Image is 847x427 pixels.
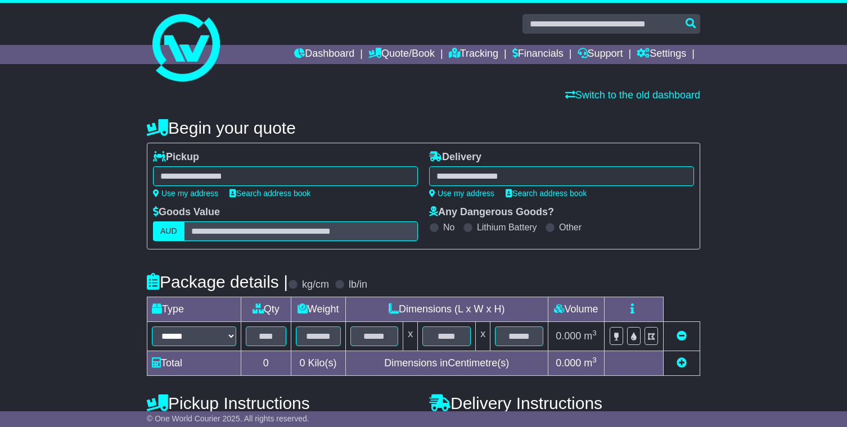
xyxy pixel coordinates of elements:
[403,322,418,351] td: x
[153,221,184,241] label: AUD
[291,297,345,322] td: Weight
[578,45,623,64] a: Support
[153,151,199,163] label: Pickup
[556,357,581,369] span: 0.000
[592,356,597,364] sup: 3
[429,151,481,163] label: Delivery
[592,329,597,337] sup: 3
[345,297,548,322] td: Dimensions (L x W x H)
[302,279,329,291] label: kg/cm
[368,45,435,64] a: Quote/Book
[477,222,537,233] label: Lithium Battery
[153,206,220,219] label: Goods Value
[449,45,498,64] a: Tracking
[153,189,218,198] a: Use my address
[147,394,418,412] h4: Pickup Instructions
[677,330,687,342] a: Remove this item
[443,222,454,233] label: No
[345,351,548,376] td: Dimensions in Centimetre(s)
[512,45,564,64] a: Financials
[147,272,288,291] h4: Package details |
[548,297,604,322] td: Volume
[229,189,310,198] a: Search address book
[565,89,700,101] a: Switch to the old dashboard
[429,206,554,219] label: Any Dangerous Goods?
[429,394,700,412] h4: Delivery Instructions
[584,330,597,342] span: m
[476,322,490,351] td: x
[349,279,367,291] label: lb/in
[584,357,597,369] span: m
[147,119,700,137] h4: Begin your quote
[294,45,354,64] a: Dashboard
[241,351,291,376] td: 0
[677,357,687,369] a: Add new item
[429,189,494,198] a: Use my address
[559,222,582,233] label: Other
[147,351,241,376] td: Total
[506,189,587,198] a: Search address book
[556,330,581,342] span: 0.000
[637,45,686,64] a: Settings
[300,357,305,369] span: 0
[147,297,241,322] td: Type
[291,351,345,376] td: Kilo(s)
[241,297,291,322] td: Qty
[147,414,309,423] span: © One World Courier 2025. All rights reserved.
